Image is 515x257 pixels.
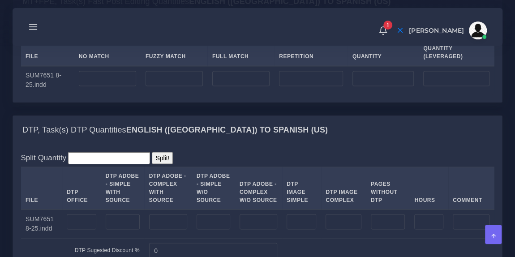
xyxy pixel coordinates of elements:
[383,21,392,30] span: 1
[282,167,321,209] th: DTP Image Simple
[141,39,207,66] th: Fuzzy Match
[192,167,235,209] th: DTP Adobe - Simple W/O Source
[410,167,448,209] th: Hours
[22,125,328,135] h4: DTP, Task(s) DTP Quantities
[469,21,487,39] img: avatar
[207,39,274,66] th: Full Match
[366,167,410,209] th: Pages Without DTP
[321,167,366,209] th: DTP Image Complex
[126,125,328,134] b: English ([GEOGRAPHIC_DATA]) TO Spanish (US)
[448,167,494,209] th: Comment
[13,116,502,144] div: DTP, Task(s) DTP QuantitiesEnglish ([GEOGRAPHIC_DATA]) TO Spanish (US)
[21,39,74,66] th: File
[235,167,282,209] th: DTP Adobe - Complex W/O Source
[409,27,464,34] span: [PERSON_NAME]
[144,167,192,209] th: DTP Adobe - Complex With Source
[21,152,67,163] label: Split Quantity
[101,167,144,209] th: DTP Adobe - Simple With Source
[419,39,494,66] th: Quantity (Leveraged)
[275,39,348,66] th: Repetition
[404,21,490,39] a: [PERSON_NAME]avatar
[152,152,173,164] input: Split!
[74,39,141,66] th: No Match
[75,246,140,254] label: DTP Sugested Discount %
[375,26,391,35] a: 1
[13,16,502,102] div: MT+FPE, Task(s) Fast Post Editing QuantitiesEnglish ([GEOGRAPHIC_DATA]) TO Spanish (US)
[21,167,62,209] th: File
[21,209,62,238] td: SUM7651 8-25.indd
[348,39,418,66] th: Quantity
[62,167,101,209] th: DTP Office
[21,66,74,94] td: SUM7651 8-25.indd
